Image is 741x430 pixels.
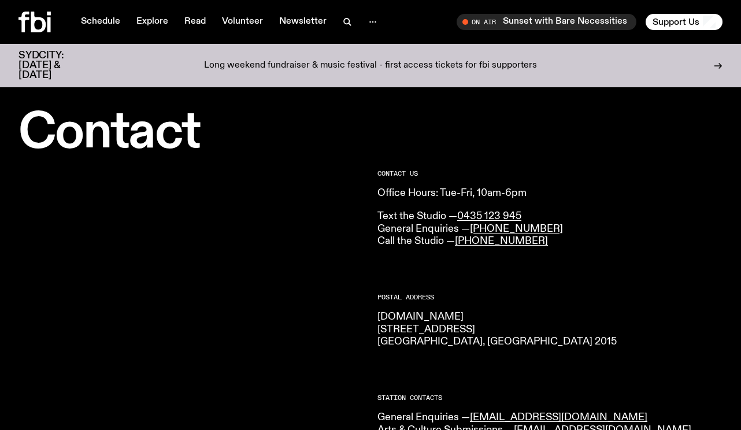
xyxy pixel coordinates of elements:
[377,395,723,401] h2: Station Contacts
[129,14,175,30] a: Explore
[455,236,548,246] a: [PHONE_NUMBER]
[177,14,213,30] a: Read
[457,211,521,221] a: 0435 123 945
[470,224,563,234] a: [PHONE_NUMBER]
[18,110,364,157] h1: Contact
[377,170,723,177] h2: CONTACT US
[204,61,537,71] p: Long weekend fundraiser & music festival - first access tickets for fbi supporters
[377,311,723,349] p: [DOMAIN_NAME] [STREET_ADDRESS] [GEOGRAPHIC_DATA], [GEOGRAPHIC_DATA] 2015
[470,412,647,422] a: [EMAIL_ADDRESS][DOMAIN_NAME]
[377,187,723,200] p: Office Hours: Tue-Fri, 10am-6pm
[215,14,270,30] a: Volunteer
[377,210,723,248] p: Text the Studio — General Enquiries — Call the Studio —
[272,14,334,30] a: Newsletter
[646,14,723,30] button: Support Us
[377,294,723,301] h2: Postal Address
[653,17,699,27] span: Support Us
[74,14,127,30] a: Schedule
[457,14,636,30] button: On AirSunset with Bare Necessities
[18,51,92,80] h3: SYDCITY: [DATE] & [DATE]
